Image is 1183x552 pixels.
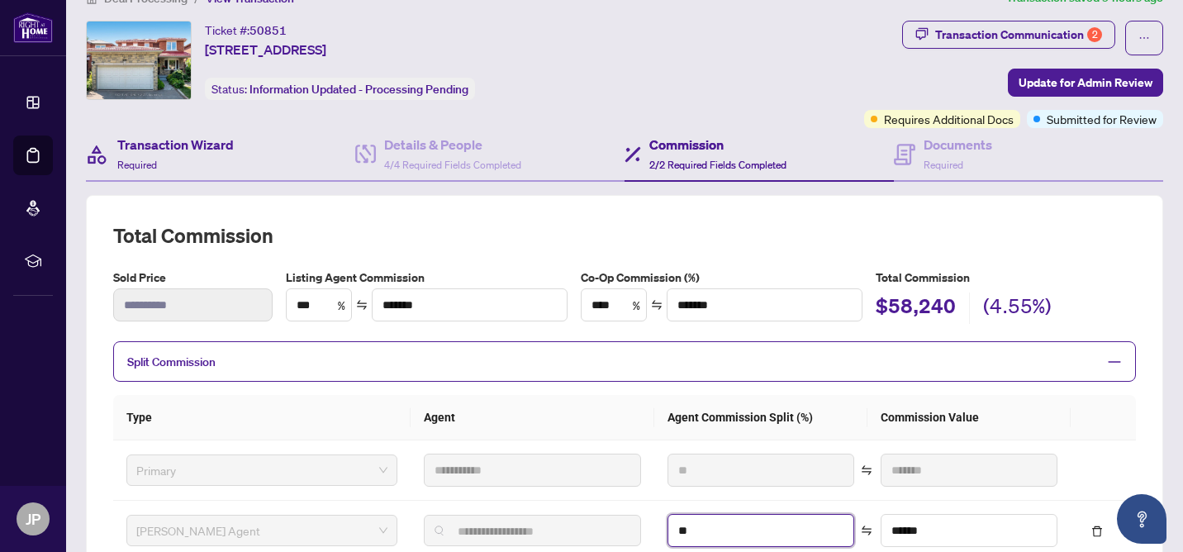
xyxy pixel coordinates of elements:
span: [STREET_ADDRESS] [205,40,326,59]
div: Split Commission [113,341,1136,382]
h2: $58,240 [876,293,956,324]
span: swap [861,525,872,536]
button: Update for Admin Review [1008,69,1163,97]
button: Open asap [1117,494,1166,544]
h4: Commission [649,135,786,155]
span: RAHR Agent [136,518,387,543]
h4: Details & People [384,135,521,155]
span: swap [651,299,663,311]
label: Co-Op Commission (%) [581,269,862,287]
label: Sold Price [113,269,273,287]
span: delete [1091,526,1103,537]
span: Required [117,159,157,171]
span: swap [861,464,872,476]
th: Commission Value [867,395,1071,440]
h4: Documents [924,135,992,155]
span: 4/4 Required Fields Completed [384,159,521,171]
span: JP [26,507,40,531]
span: Update for Admin Review [1019,69,1152,96]
h5: Total Commission [876,269,1136,287]
div: 2 [1087,27,1102,42]
span: Submitted for Review [1047,110,1157,128]
img: IMG-W12317059_1.jpg [87,21,191,99]
th: Agent [411,395,654,440]
div: Status: [205,78,475,100]
span: Information Updated - Processing Pending [249,82,468,97]
h4: Transaction Wizard [117,135,234,155]
img: search_icon [435,526,444,535]
h2: (4.55%) [983,293,1052,324]
span: 50851 [249,23,287,38]
span: Required [924,159,963,171]
span: ellipsis [1138,32,1150,44]
img: logo [13,12,53,43]
th: Type [113,395,411,440]
span: Primary [136,458,387,483]
span: Requires Additional Docs [884,110,1014,128]
span: swap [356,299,368,311]
button: Transaction Communication2 [902,21,1115,49]
span: minus [1107,355,1122,369]
div: Ticket #: [205,21,287,40]
label: Listing Agent Commission [286,269,568,287]
span: 2/2 Required Fields Completed [649,159,786,171]
span: Split Commission [127,355,216,369]
th: Agent Commission Split (%) [654,395,867,440]
div: Transaction Communication [935,21,1102,48]
h2: Total Commission [113,222,1136,249]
